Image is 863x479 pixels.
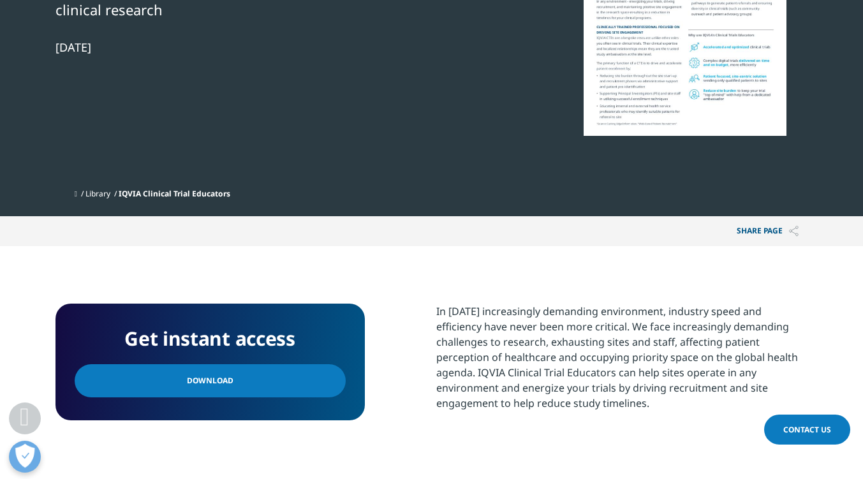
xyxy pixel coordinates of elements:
span: Contact Us [783,424,831,435]
p: Share PAGE [727,216,808,246]
a: Library [85,188,110,199]
a: Contact Us [764,415,850,445]
span: IQVIA Clinical Trial Educators [119,188,230,199]
p: In [DATE] increasingly demanding environment, industry speed and efficiency have never been more ... [436,304,808,420]
button: Open Preferences [9,441,41,473]
h4: Get instant access [75,323,346,355]
button: Share PAGEShare PAGE [727,216,808,246]
span: Download [187,374,233,388]
img: Share PAGE [789,226,799,237]
div: [DATE] [55,40,493,55]
a: Download [75,364,346,397]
